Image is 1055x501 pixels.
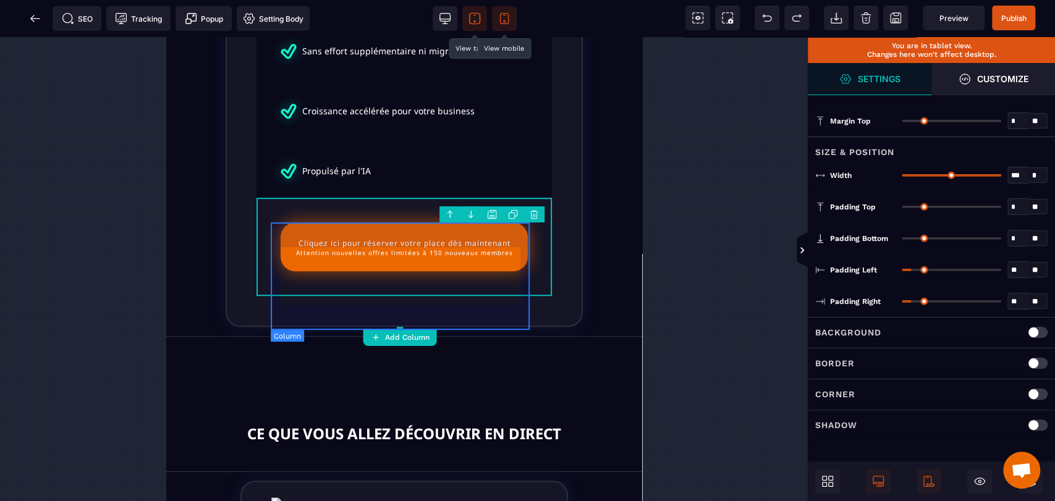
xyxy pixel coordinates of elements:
span: Seo meta data [53,6,101,31]
p: Background [815,325,881,340]
span: Screenshot [715,6,740,30]
strong: Add Column [385,333,430,342]
span: Save [992,6,1035,30]
p: You are in tablet view. [814,41,1049,50]
p: Corner [815,387,855,402]
span: Setting Body [243,12,303,25]
span: Popup [185,12,223,25]
p: Border [815,356,855,371]
span: Padding Bottom [830,234,888,243]
img: B4BGOZIbHi86AAAAAElFTkSuQmCC [100,52,145,96]
div: Size & Position [808,137,1055,159]
p: Shadow [815,418,857,432]
span: View mobile [492,6,517,31]
span: Open Blocks [815,469,840,494]
span: Cmd Hidden Block [967,469,992,494]
span: Margin Top [830,116,871,126]
p: Changes here won't affect desktop. [814,50,1049,59]
span: Open Import Webpage [824,6,849,30]
span: Tracking [115,12,162,25]
span: Preview [939,14,968,23]
span: Undo [755,6,779,30]
span: Publish [1001,14,1027,23]
text: Croissance accélérée pour votre business [133,65,376,83]
span: Is Show Desktop [866,469,891,494]
span: Open Style Manager [808,63,931,95]
strong: Settings [858,74,900,83]
button: Cliquez ici pour réserver votre place dès maintenantAttention nouvelles offres limitées à 150 nou... [114,185,362,234]
span: Padding Left [830,265,877,275]
button: Add Column [363,329,437,346]
span: SEO [62,12,93,25]
span: Is Show Mobile [917,469,941,494]
span: Width [830,171,852,180]
span: View components [685,6,710,30]
strong: Customize [977,74,1028,83]
span: Redo [784,6,809,30]
span: Padding Right [830,297,881,306]
span: Padding Top [830,202,876,212]
span: Create Alert Modal [176,6,232,31]
span: Preview [923,6,985,30]
div: Mở cuộc trò chuyện [1003,452,1040,489]
span: Back [23,6,48,31]
span: Toggle Views [808,232,820,269]
span: Save [883,6,908,30]
span: View desktop [433,6,457,31]
span: View tablet [462,6,487,31]
img: B4BGOZIbHi86AAAAAElFTkSuQmCC [100,112,145,156]
b: Levier #1 [179,463,258,487]
text: Propulsé par l'IA [133,125,376,143]
span: Clear [854,6,878,30]
span: Favicon [237,6,310,31]
span: Tracking code [106,6,171,31]
text: CE QUE VOUS ALLEZ DÉCOUVRIR EN DIRECT [19,383,457,410]
span: Open Style Manager [931,63,1055,95]
text: Sans effort supplémentaire ni migration de votre part [133,5,376,23]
